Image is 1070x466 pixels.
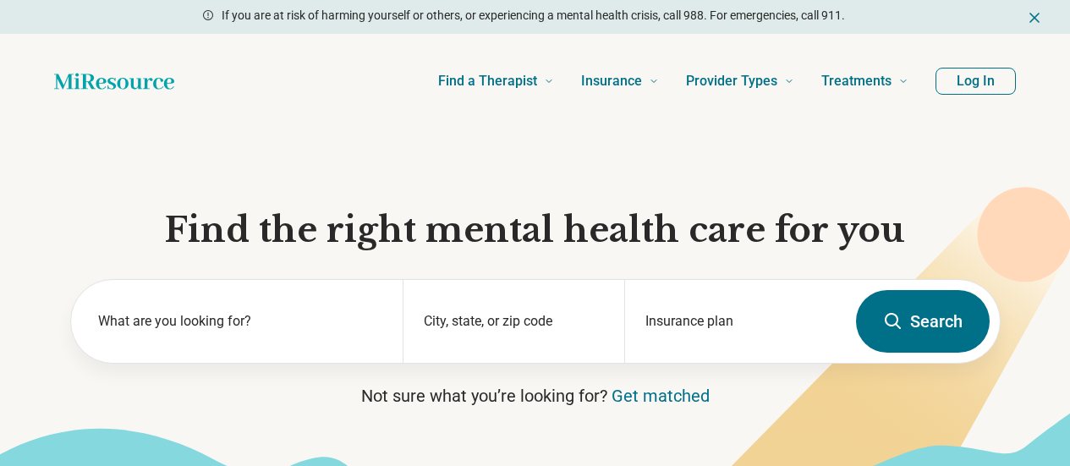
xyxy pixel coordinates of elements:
a: Find a Therapist [438,47,554,115]
button: Dismiss [1026,7,1043,27]
span: Insurance [581,69,642,93]
h1: Find the right mental health care for you [70,208,1001,252]
span: Provider Types [686,69,777,93]
button: Log In [936,68,1016,95]
button: Search [856,290,990,353]
span: Find a Therapist [438,69,537,93]
label: What are you looking for? [98,311,383,332]
p: If you are at risk of harming yourself or others, or experiencing a mental health crisis, call 98... [222,7,845,25]
a: Get matched [612,386,710,406]
a: Home page [54,64,174,98]
p: Not sure what you’re looking for? [70,384,1001,408]
span: Treatments [821,69,892,93]
a: Insurance [581,47,659,115]
a: Provider Types [686,47,794,115]
a: Treatments [821,47,908,115]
